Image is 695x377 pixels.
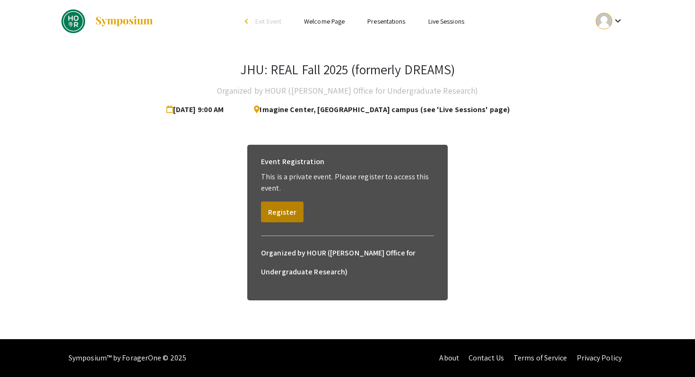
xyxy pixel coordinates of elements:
iframe: Chat [7,334,40,370]
a: Terms of Service [513,353,567,363]
h6: Organized by HOUR ([PERSON_NAME] Office for Undergraduate Research) [261,244,434,281]
span: Imagine Center, [GEOGRAPHIC_DATA] campus (see 'Live Sessions' page) [246,100,510,119]
h3: JHU: REAL Fall 2025 (formerly DREAMS) [240,61,455,78]
a: Presentations [367,17,405,26]
span: [DATE] 9:00 AM [166,100,228,119]
a: Contact Us [469,353,504,363]
h4: Organized by HOUR ([PERSON_NAME] Office for Undergraduate Research) [217,81,478,100]
div: arrow_back_ios [245,18,251,24]
h6: Event Registration [261,152,324,171]
span: Exit Event [255,17,281,26]
a: Welcome Page [304,17,345,26]
button: Expand account dropdown [586,10,634,32]
button: Register [261,202,304,222]
img: JHU: REAL Fall 2025 (formerly DREAMS) [61,9,85,33]
a: About [439,353,459,363]
a: Live Sessions [428,17,464,26]
p: This is a private event. Please register to access this event. [261,171,434,194]
a: Privacy Policy [577,353,622,363]
a: JHU: REAL Fall 2025 (formerly DREAMS) [61,9,154,33]
img: Symposium by ForagerOne [95,16,154,27]
div: Symposium™ by ForagerOne © 2025 [69,339,186,377]
mat-icon: Expand account dropdown [612,15,624,26]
